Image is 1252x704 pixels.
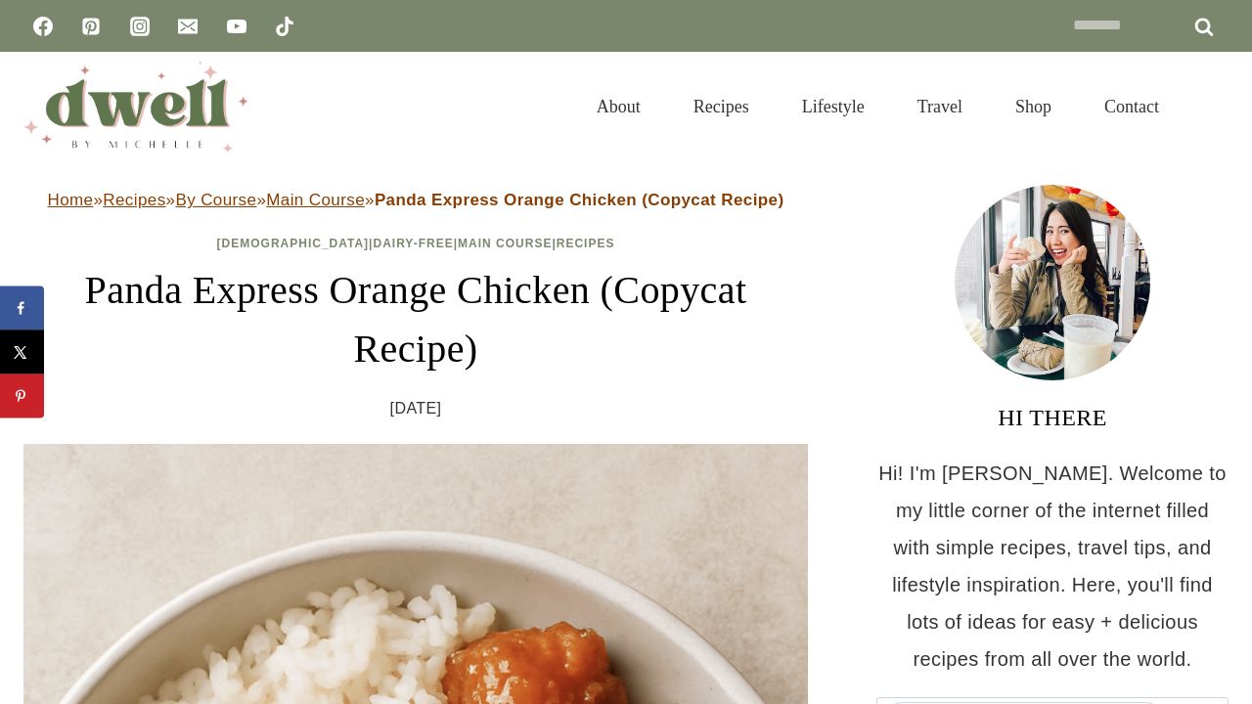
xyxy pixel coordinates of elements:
button: View Search Form [1195,90,1229,123]
strong: Panda Express Orange Chicken (Copycat Recipe) [375,191,784,209]
a: YouTube [217,7,256,46]
h1: Panda Express Orange Chicken (Copycat Recipe) [23,261,808,378]
a: Email [168,7,207,46]
span: | | | [217,237,615,250]
a: Home [48,191,94,209]
a: Facebook [23,7,63,46]
a: Recipes [103,191,165,209]
a: Lifestyle [776,72,891,141]
a: About [570,72,667,141]
a: TikTok [265,7,304,46]
a: By Course [175,191,256,209]
time: [DATE] [390,394,442,423]
a: Travel [891,72,989,141]
a: Recipes [667,72,776,141]
a: Shop [989,72,1078,141]
a: Contact [1078,72,1185,141]
nav: Primary Navigation [570,72,1185,141]
a: Pinterest [71,7,111,46]
a: Instagram [120,7,159,46]
a: Main Course [266,191,365,209]
p: Hi! I'm [PERSON_NAME]. Welcome to my little corner of the internet filled with simple recipes, tr... [876,455,1229,678]
h3: HI THERE [876,400,1229,435]
a: Dairy-Free [373,237,453,250]
a: Main Course [458,237,552,250]
a: [DEMOGRAPHIC_DATA] [217,237,370,250]
a: Recipes [557,237,615,250]
img: DWELL by michelle [23,62,248,152]
span: » » » » [48,191,784,209]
